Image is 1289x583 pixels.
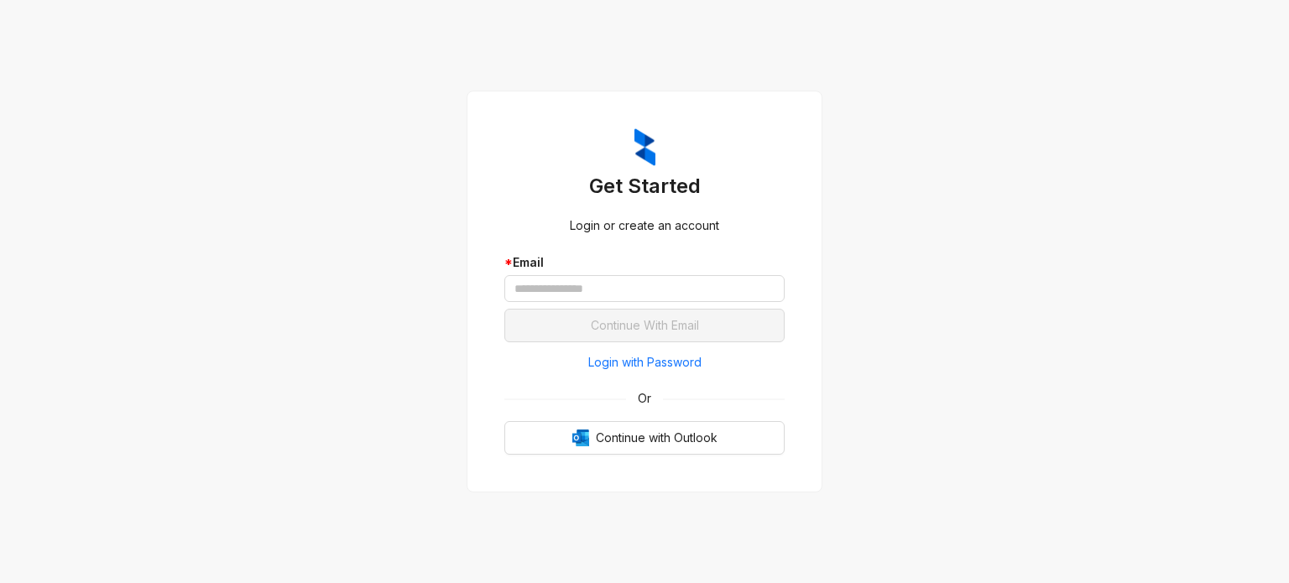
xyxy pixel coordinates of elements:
span: Login with Password [588,353,702,372]
button: Continue With Email [504,309,785,342]
span: Continue with Outlook [596,429,718,447]
div: Login or create an account [504,216,785,235]
h3: Get Started [504,173,785,200]
img: ZumaIcon [634,128,655,167]
div: Email [504,253,785,272]
span: Or [626,389,663,408]
button: OutlookContinue with Outlook [504,421,785,455]
img: Outlook [572,429,589,446]
button: Login with Password [504,349,785,376]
